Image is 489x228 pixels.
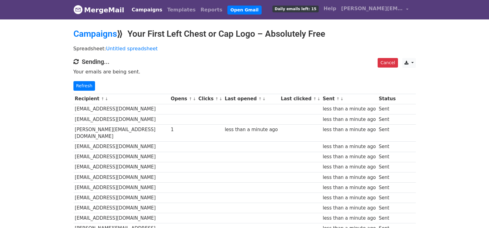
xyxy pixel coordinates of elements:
a: ↑ [313,97,317,101]
a: Cancel [378,58,398,68]
td: [EMAIL_ADDRESS][DOMAIN_NAME] [73,182,169,193]
a: ↓ [340,97,344,101]
td: Sent [377,172,397,182]
div: less than a minute ago [323,153,376,160]
a: ↓ [262,97,266,101]
th: Status [377,94,397,104]
td: Sent [377,114,397,124]
td: [EMAIL_ADDRESS][DOMAIN_NAME] [73,172,169,182]
a: Help [321,2,339,15]
a: Reports [198,4,225,16]
div: less than a minute ago [323,205,376,212]
img: MergeMail logo [73,5,83,14]
div: less than a minute ago [323,184,376,191]
td: Sent [377,182,397,193]
a: ↓ [105,97,108,101]
td: [EMAIL_ADDRESS][DOMAIN_NAME] [73,152,169,162]
td: [EMAIL_ADDRESS][DOMAIN_NAME] [73,162,169,172]
td: [EMAIL_ADDRESS][DOMAIN_NAME] [73,203,169,213]
td: Sent [377,124,397,142]
h2: ⟫ Your First Left Chest or Cap Logo – Absolutely Free [73,29,416,39]
td: [EMAIL_ADDRESS][DOMAIN_NAME] [73,213,169,223]
a: Campaigns [129,4,165,16]
div: less than a minute ago [323,164,376,171]
a: ↓ [193,97,196,101]
h4: Sending... [73,58,416,65]
span: Daily emails left: 15 [272,6,318,12]
td: Sent [377,104,397,114]
div: less than a minute ago [323,143,376,150]
td: [EMAIL_ADDRESS][DOMAIN_NAME] [73,114,169,124]
td: [EMAIL_ADDRESS][DOMAIN_NAME] [73,104,169,114]
th: Last clicked [279,94,321,104]
a: ↑ [258,97,262,101]
a: [PERSON_NAME][EMAIL_ADDRESS][DOMAIN_NAME] [339,2,411,17]
a: ↓ [219,97,222,101]
td: Sent [377,193,397,203]
iframe: Chat Widget [458,198,489,228]
a: ↑ [189,97,192,101]
a: Refresh [73,81,95,91]
td: Sent [377,213,397,223]
div: less than a minute ago [323,116,376,123]
th: Opens [169,94,197,104]
a: Untitled spreadsheet [106,46,158,52]
td: [PERSON_NAME][EMAIL_ADDRESS][DOMAIN_NAME] [73,124,169,142]
td: Sent [377,162,397,172]
a: MergeMail [73,3,124,16]
p: Spreadsheet: [73,45,416,52]
a: ↑ [215,97,218,101]
td: Sent [377,142,397,152]
div: less than a minute ago [225,126,278,133]
a: ↑ [336,97,340,101]
td: [EMAIL_ADDRESS][DOMAIN_NAME] [73,142,169,152]
td: Sent [377,203,397,213]
a: Open Gmail [227,6,262,15]
p: Your emails are being sent. [73,68,416,75]
td: Sent [377,152,397,162]
div: less than a minute ago [323,106,376,113]
div: less than a minute ago [323,215,376,222]
div: less than a minute ago [323,174,376,181]
th: Last opened [223,94,280,104]
span: [PERSON_NAME][EMAIL_ADDRESS][DOMAIN_NAME] [341,5,403,12]
a: Daily emails left: 15 [270,2,321,15]
div: less than a minute ago [323,126,376,133]
div: less than a minute ago [323,194,376,201]
a: ↓ [317,97,321,101]
div: 1 [171,126,195,133]
a: ↑ [101,97,104,101]
th: Sent [321,94,377,104]
td: [EMAIL_ADDRESS][DOMAIN_NAME] [73,193,169,203]
a: Templates [165,4,198,16]
th: Recipient [73,94,169,104]
th: Clicks [197,94,223,104]
a: Campaigns [73,29,117,39]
